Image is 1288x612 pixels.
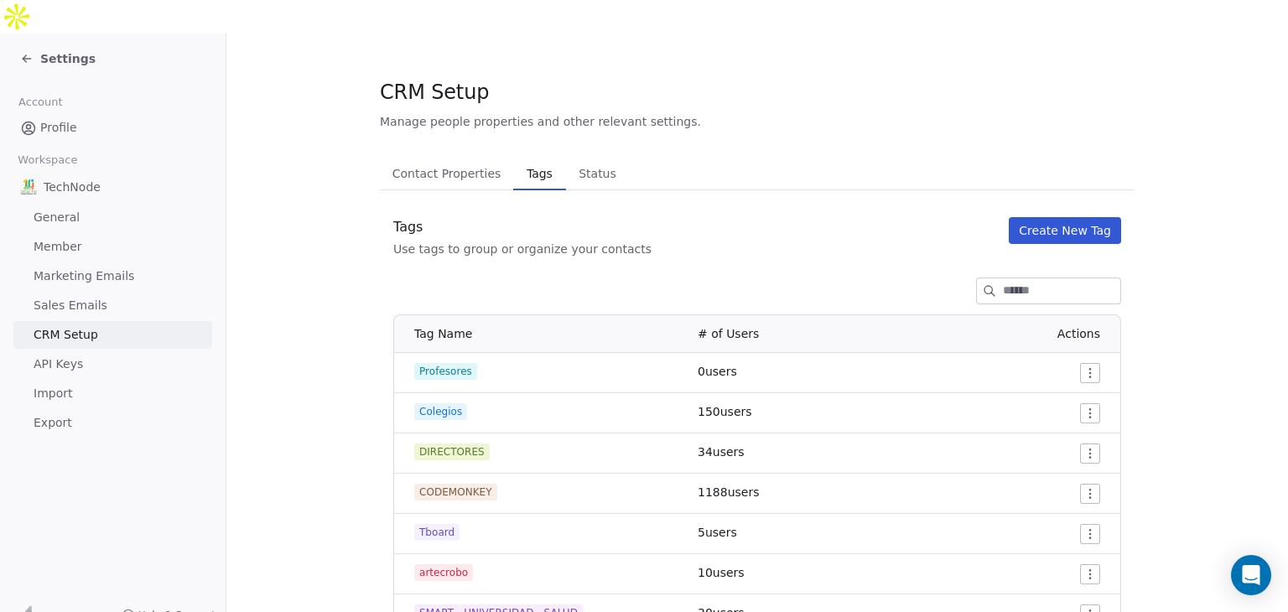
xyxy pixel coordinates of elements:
span: Tag Name [414,327,472,340]
div: Use tags to group or organize your contacts [393,241,652,257]
a: Settings [20,50,96,67]
span: Contact Properties [386,162,508,185]
span: Status [572,162,623,185]
span: Colegios [414,403,467,420]
span: Actions [1057,327,1100,340]
div: Tags [393,217,652,237]
span: API Keys [34,355,83,373]
span: # of Users [698,327,759,340]
a: Marketing Emails [13,262,212,290]
span: artecrobo [414,564,473,581]
span: Account [11,90,70,115]
span: CODEMONKEY [414,484,497,500]
span: 34 users [698,445,745,459]
a: CRM Setup [13,321,212,349]
span: Member [34,238,82,256]
span: Marketing Emails [34,267,134,285]
span: Workspace [11,148,85,173]
span: Profile [40,119,77,137]
span: 1188 users [698,485,759,499]
span: DIRECTORES [414,443,490,460]
a: Sales Emails [13,292,212,319]
span: Export [34,414,72,432]
span: 10 users [698,566,745,579]
span: Sales Emails [34,297,107,314]
span: General [34,209,80,226]
span: 0 users [698,365,737,378]
span: Tags [520,162,558,185]
span: Manage people properties and other relevant settings. [380,113,701,130]
div: Open Intercom Messenger [1231,555,1271,595]
span: 150 users [698,405,752,418]
span: TechNode [44,179,101,195]
a: Export [13,409,212,437]
img: IMAGEN%2010%20A%C3%83%C2%91OS.png [20,179,37,195]
span: CRM Setup [380,80,489,105]
a: Profile [13,114,212,142]
span: 5 users [698,526,737,539]
span: Profesores [414,363,477,380]
a: Member [13,233,212,261]
span: Import [34,385,72,402]
span: CRM Setup [34,326,98,344]
a: General [13,204,212,231]
span: Settings [40,50,96,67]
button: Create New Tag [1009,217,1121,244]
a: Import [13,380,212,407]
span: Tboard [414,524,460,541]
a: API Keys [13,350,212,378]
